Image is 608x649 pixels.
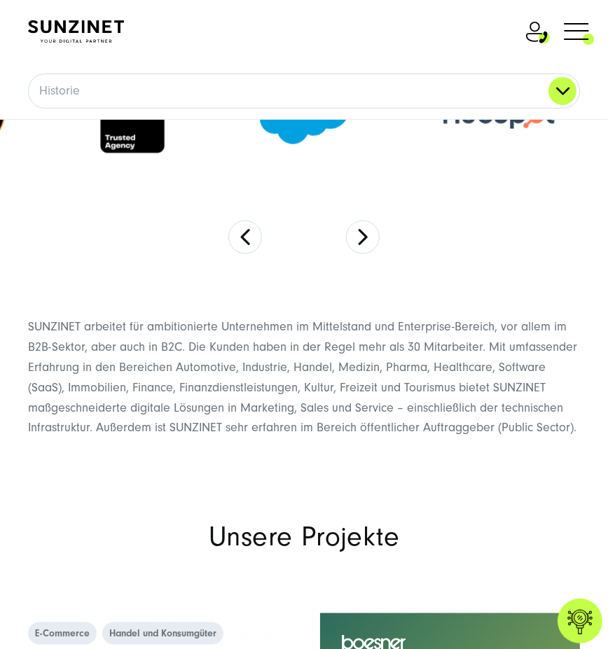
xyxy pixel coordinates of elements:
[29,74,579,108] a: Historie
[102,622,223,645] a: Handel und Konsumgüter
[28,622,97,645] a: E-Commerce
[28,524,580,550] h1: Unsere Projekte
[228,221,262,254] button: Previous
[346,221,380,254] button: Next
[28,317,580,438] div: SUNZINET arbeitet für ambitionierte Unternehmen im Mittelstand und Enterprise-Bereich, vor allem ...
[28,20,124,43] img: SUNZINET Full Service Digital Agentur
